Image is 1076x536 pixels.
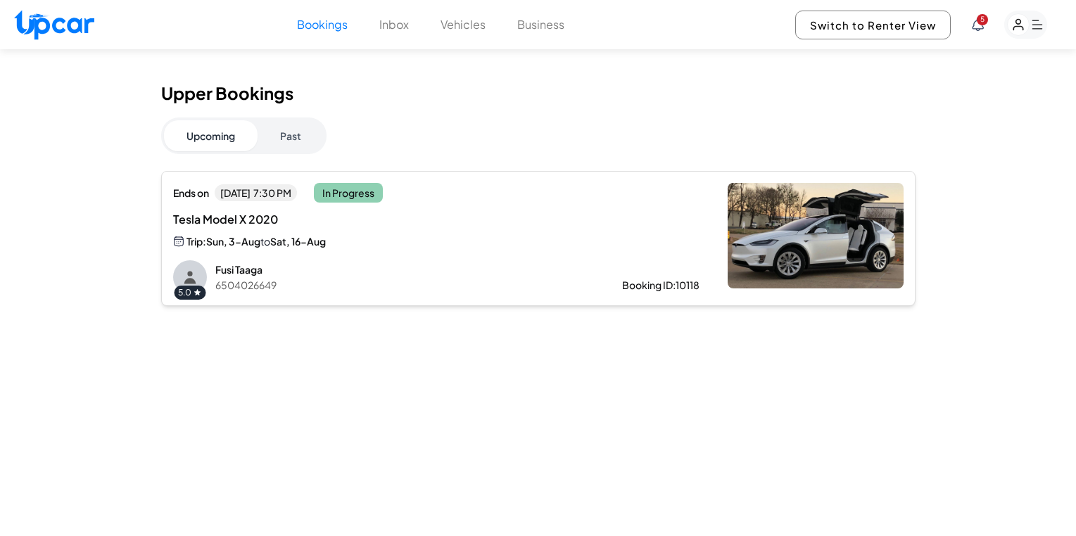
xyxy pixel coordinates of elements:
[215,278,577,292] p: 6504026649
[795,11,951,39] button: Switch to Renter View
[215,262,577,276] p: Fusi Taaga
[173,211,462,228] span: Tesla Model X 2020
[441,16,486,33] button: Vehicles
[186,234,206,248] span: Trip:
[977,14,988,25] span: You have new notifications
[206,235,260,248] span: Sun, 3-Aug
[517,16,564,33] button: Business
[164,120,258,151] button: Upcoming
[270,235,326,248] span: Sat, 16-Aug
[728,183,904,288] img: Tesla Model X 2020
[14,10,94,40] img: Upcar Logo
[161,83,916,103] h1: Upper Bookings
[314,183,383,203] span: In Progress
[622,278,700,292] div: Booking ID: 10118
[173,186,209,200] span: Ends on
[215,184,297,201] span: [DATE] 7:30 PM
[258,120,324,151] button: Past
[379,16,409,33] button: Inbox
[178,287,191,298] span: 5.0
[297,16,348,33] button: Bookings
[260,235,270,248] span: to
